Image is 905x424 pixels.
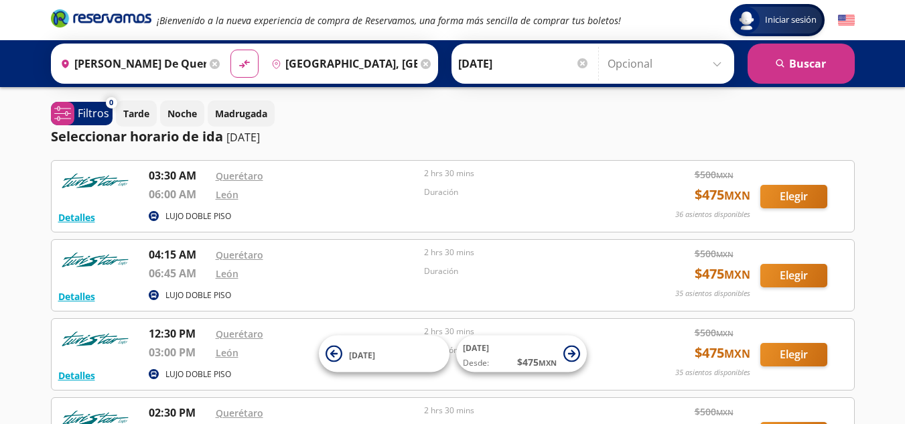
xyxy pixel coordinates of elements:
[58,289,95,303] button: Detalles
[165,368,231,380] p: LUJO DOBLE PISO
[58,368,95,382] button: Detalles
[149,246,209,263] p: 04:15 AM
[51,8,151,32] a: Brand Logo
[216,188,238,201] a: León
[216,328,263,340] a: Querétaro
[424,167,626,180] p: 2 hrs 30 mins
[58,167,132,194] img: RESERVAMOS
[424,246,626,259] p: 2 hrs 30 mins
[58,210,95,224] button: Detalles
[517,355,557,369] span: $ 475
[675,209,750,220] p: 36 asientos disponibles
[716,407,734,417] small: MXN
[760,264,827,287] button: Elegir
[157,14,621,27] em: ¡Bienvenido a la nueva experiencia de compra de Reservamos, una forma más sencilla de comprar tus...
[51,8,151,28] i: Brand Logo
[149,405,209,421] p: 02:30 PM
[216,267,238,280] a: León
[78,105,109,121] p: Filtros
[165,210,231,222] p: LUJO DOBLE PISO
[424,326,626,338] p: 2 hrs 30 mins
[716,328,734,338] small: MXN
[116,100,157,127] button: Tarde
[216,169,263,182] a: Querétaro
[539,358,557,368] small: MXN
[55,47,206,80] input: Buscar Origen
[458,47,589,80] input: Elegir Fecha
[165,289,231,301] p: LUJO DOBLE PISO
[695,264,750,284] span: $ 475
[716,170,734,180] small: MXN
[216,407,263,419] a: Querétaro
[456,336,587,372] button: [DATE]Desde:$475MXN
[760,343,827,366] button: Elegir
[724,346,750,361] small: MXN
[724,267,750,282] small: MXN
[463,342,489,354] span: [DATE]
[216,249,263,261] a: Querétaro
[149,186,209,202] p: 06:00 AM
[424,265,626,277] p: Duración
[695,343,750,363] span: $ 475
[208,100,275,127] button: Madrugada
[266,47,417,80] input: Buscar Destino
[123,107,149,121] p: Tarde
[319,336,449,372] button: [DATE]
[215,107,267,121] p: Madrugada
[695,405,734,419] span: $ 500
[51,102,113,125] button: 0Filtros
[695,246,734,261] span: $ 500
[760,13,822,27] span: Iniciar sesión
[760,185,827,208] button: Elegir
[675,367,750,378] p: 35 asientos disponibles
[748,44,855,84] button: Buscar
[149,326,209,342] p: 12:30 PM
[838,12,855,29] button: English
[109,97,113,109] span: 0
[149,344,209,360] p: 03:00 PM
[695,167,734,182] span: $ 500
[58,326,132,352] img: RESERVAMOS
[716,249,734,259] small: MXN
[51,127,223,147] p: Seleccionar horario de ida
[167,107,197,121] p: Noche
[424,186,626,198] p: Duración
[160,100,204,127] button: Noche
[226,129,260,145] p: [DATE]
[695,185,750,205] span: $ 475
[349,349,375,360] span: [DATE]
[463,357,489,369] span: Desde:
[216,346,238,359] a: León
[149,265,209,281] p: 06:45 AM
[58,246,132,273] img: RESERVAMOS
[149,167,209,184] p: 03:30 AM
[675,288,750,299] p: 35 asientos disponibles
[695,326,734,340] span: $ 500
[608,47,727,80] input: Opcional
[724,188,750,203] small: MXN
[424,405,626,417] p: 2 hrs 30 mins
